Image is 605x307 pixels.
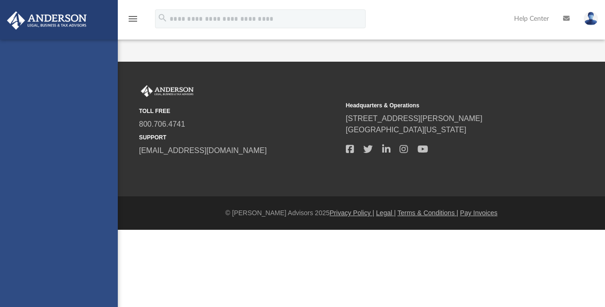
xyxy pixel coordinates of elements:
a: Privacy Policy | [330,209,375,217]
a: [STREET_ADDRESS][PERSON_NAME] [346,114,482,122]
i: menu [127,13,139,24]
a: Pay Invoices [460,209,497,217]
i: search [157,13,168,23]
a: [EMAIL_ADDRESS][DOMAIN_NAME] [139,146,267,154]
small: Headquarters & Operations [346,101,546,110]
small: SUPPORT [139,133,339,142]
a: [GEOGRAPHIC_DATA][US_STATE] [346,126,466,134]
img: User Pic [584,12,598,25]
div: © [PERSON_NAME] Advisors 2025 [118,208,605,218]
small: TOLL FREE [139,107,339,115]
a: Legal | [376,209,396,217]
img: Anderson Advisors Platinum Portal [4,11,90,30]
a: menu [127,18,139,24]
img: Anderson Advisors Platinum Portal [139,85,196,97]
a: 800.706.4741 [139,120,185,128]
a: Terms & Conditions | [398,209,458,217]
